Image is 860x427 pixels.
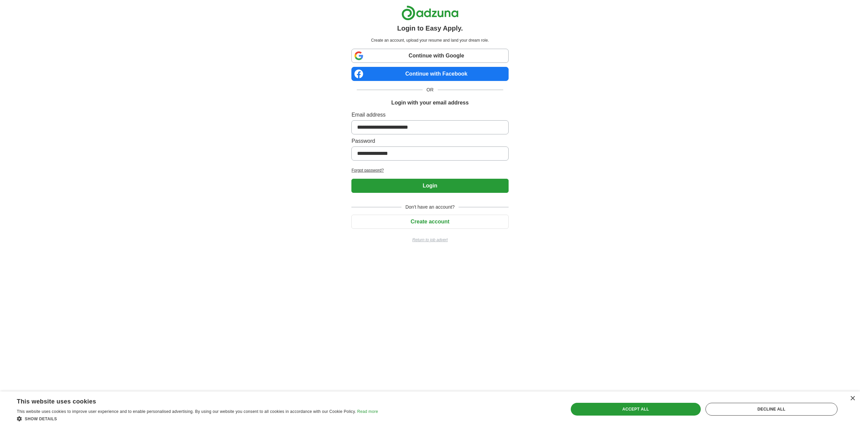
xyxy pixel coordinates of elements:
button: Create account [351,215,508,229]
div: This website uses cookies [17,395,361,405]
a: Continue with Facebook [351,67,508,81]
h1: Login to Easy Apply. [397,23,463,33]
div: Close [850,396,855,401]
label: Password [351,137,508,145]
h1: Login with your email address [391,99,469,107]
img: Adzuna logo [401,5,459,20]
span: This website uses cookies to improve user experience and to enable personalised advertising. By u... [17,409,356,414]
a: Create account [351,219,508,224]
a: Forgot password? [351,167,508,173]
div: Show details [17,415,378,422]
label: Email address [351,111,508,119]
div: Decline all [705,403,837,416]
a: Return to job advert [351,237,508,243]
span: OR [423,86,438,93]
span: Show details [25,417,57,421]
a: Read more, opens a new window [357,409,378,414]
p: Create an account, upload your resume and land your dream role. [353,37,507,43]
span: Don't have an account? [401,204,459,211]
div: Accept all [571,403,701,416]
button: Login [351,179,508,193]
a: Continue with Google [351,49,508,63]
